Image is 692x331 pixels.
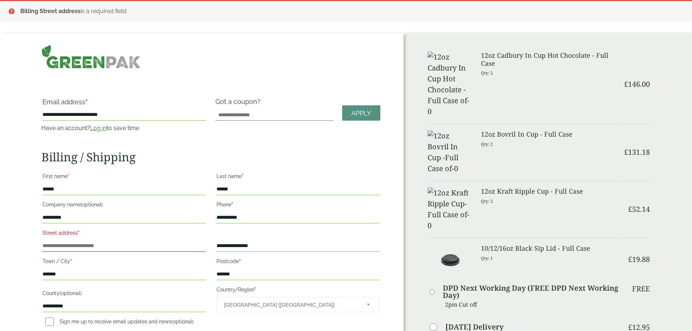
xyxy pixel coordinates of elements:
[481,141,493,147] small: Qty: 2
[43,199,205,212] label: Company name
[43,256,205,269] label: Town / City
[41,45,141,69] img: GreenPak Supplies
[481,187,619,195] h3: 12oz Kraft Ripple Cup - Full Case
[216,171,379,183] label: Last name
[68,173,69,179] abbr: required
[41,150,380,164] h2: Billing / Shipping
[20,7,680,16] li: is a required field.
[45,318,54,326] input: Sign me up to receive email updates and news(optional)
[342,105,380,121] a: Apply
[216,256,379,269] label: Postcode
[481,70,493,76] small: Qty: 2
[43,171,205,183] label: First name
[224,297,357,312] span: United Kingdom (UK)
[624,79,628,89] span: £
[628,254,632,264] span: £
[254,287,256,292] abbr: required
[216,297,379,312] span: Country/Region
[628,204,650,214] bdi: 52.14
[481,198,493,204] small: Qty: 2
[215,98,263,109] label: Got a coupon?
[239,258,241,264] abbr: required
[43,288,205,300] label: County
[81,202,103,207] span: (optional)
[481,255,493,261] small: Qty: 1
[20,8,81,15] strong: Billing Street address
[70,258,72,264] abbr: required
[90,125,106,132] a: Log in
[60,290,82,296] span: (optional)
[78,230,80,236] abbr: required
[628,204,632,214] span: £
[624,79,650,89] bdi: 146.00
[624,147,650,157] bdi: 131.18
[428,52,472,117] img: 12oz Cadbury In Cup Hot Chocolate -Full Case of-0
[171,319,194,324] span: (optional)
[632,284,650,293] p: Free
[624,147,628,157] span: £
[41,124,206,133] p: Have an account? to save time
[231,202,233,207] abbr: required
[481,52,619,67] h3: 12oz Cadbury In Cup Hot Chocolate - Full Case
[445,299,618,310] p: 2pm Cut off
[216,284,379,297] label: Country/Region
[43,319,197,327] label: Sign me up to receive email updates and news
[428,187,472,231] img: 12oz Kraft Ripple Cup-Full Case of-0
[85,98,88,106] abbr: required
[216,199,379,212] label: Phone
[351,109,371,117] span: Apply
[628,254,650,264] bdi: 19.88
[43,99,205,109] label: Email address
[43,228,205,240] label: Street address
[481,245,619,253] h3: 10/12/16oz Black Sip Lid - Full Case
[242,173,243,179] abbr: required
[481,130,619,138] h3: 12oz Bovril In Cup - Full Case
[428,130,472,174] img: 12oz Bovril In Cup -Full Case of-0
[445,323,503,331] label: [DATE] Delivery
[443,284,618,299] label: DPD Next Working Day (FREE DPD Next Working Day)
